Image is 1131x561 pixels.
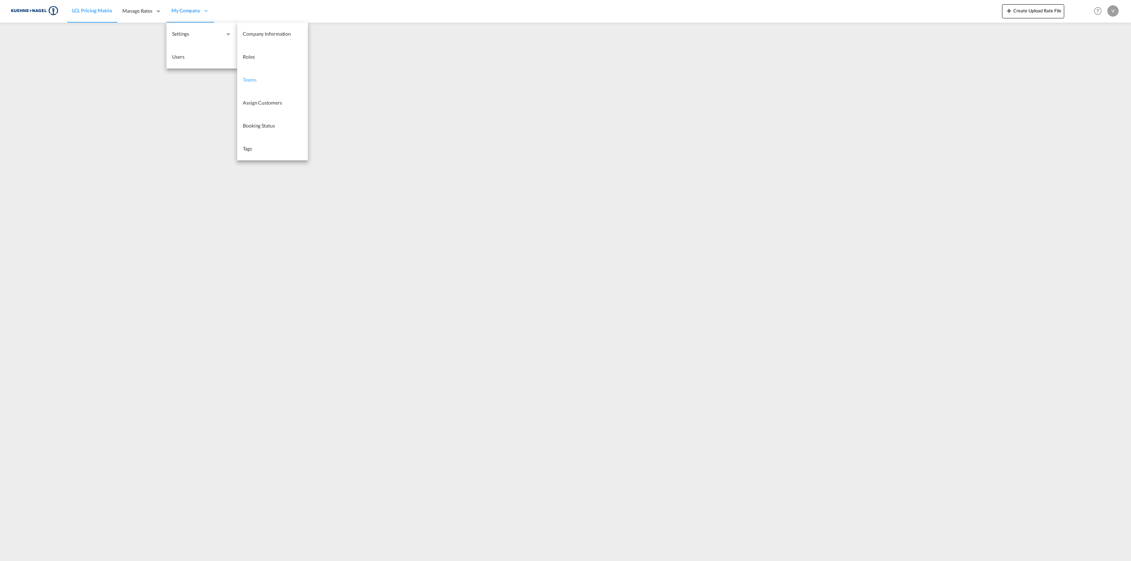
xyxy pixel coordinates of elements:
a: Company Information [237,23,308,46]
md-icon: icon-plus 400-fg [1005,6,1013,15]
a: Assign Customers [237,91,308,114]
div: Settings [166,23,237,46]
span: Roles [243,54,255,60]
a: Booking Status [237,114,308,137]
div: V [1107,5,1119,17]
span: Company Information [243,31,291,37]
span: Teams [243,77,257,83]
img: 36441310f41511efafde313da40ec4a4.png [11,3,58,19]
span: Help [1092,5,1104,17]
a: Roles [237,46,308,69]
span: My Company [171,7,200,14]
span: Manage Rates [122,7,152,14]
a: Teams [237,69,308,91]
div: Help [1092,5,1107,18]
span: Booking Status [243,123,275,129]
span: LCL Pricing Matrix [72,7,112,13]
span: Settings [172,30,222,37]
span: Tags [243,146,252,152]
button: icon-plus 400-fgCreate Upload Rate File [1002,4,1064,18]
a: Tags [237,137,308,160]
span: Users [172,54,184,60]
a: Users [166,46,237,69]
span: Assign Customers [243,100,282,106]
